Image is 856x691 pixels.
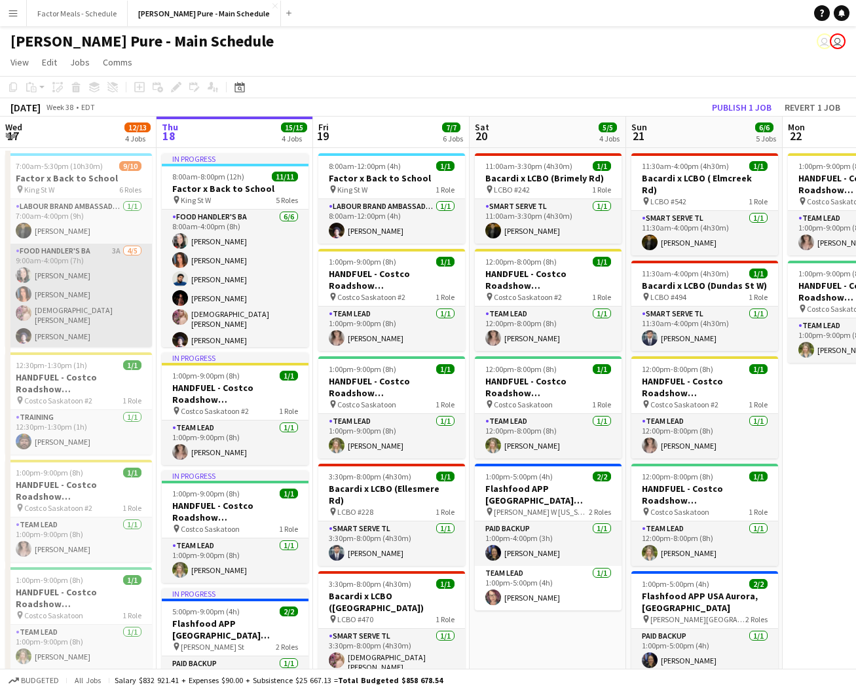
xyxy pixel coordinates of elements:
[5,479,152,502] h3: HANDFUEL - Costco Roadshow [GEOGRAPHIC_DATA], [GEOGRAPHIC_DATA]
[749,507,768,517] span: 1 Role
[755,122,773,132] span: 6/6
[318,249,465,351] app-job-card: 1:00pm-9:00pm (8h)1/1HANDFUEL - Costco Roadshow [GEOGRAPHIC_DATA], [GEOGRAPHIC_DATA] Costco Saska...
[5,371,152,395] h3: HANDFUEL - Costco Roadshow [GEOGRAPHIC_DATA], SK training
[318,483,465,506] h3: Bacardi x LCBO (Ellesmere Rd)
[279,524,298,534] span: 1 Role
[475,414,622,458] app-card-role: Team Lead1/112:00pm-8:00pm (8h)[PERSON_NAME]
[642,269,729,278] span: 11:30am-4:00pm (4h30m)
[162,420,308,465] app-card-role: Team Lead1/11:00pm-9:00pm (8h)[PERSON_NAME]
[122,503,141,513] span: 1 Role
[81,102,95,112] div: EDT
[181,642,244,652] span: [PERSON_NAME] St
[24,185,54,195] span: King St W
[10,31,274,51] h1: [PERSON_NAME] Pure - Main Schedule
[172,489,240,498] span: 1:00pm-9:00pm (8h)
[103,56,132,68] span: Comms
[436,257,455,267] span: 1/1
[162,470,308,583] div: In progress1:00pm-9:00pm (8h)1/1HANDFUEL - Costco Roadshow [GEOGRAPHIC_DATA], [GEOGRAPHIC_DATA] C...
[318,307,465,351] app-card-role: Team Lead1/11:00pm-9:00pm (8h)[PERSON_NAME]
[475,172,622,184] h3: Bacardi x LCBO (Brimely Rd)
[5,121,22,133] span: Wed
[337,614,373,624] span: LCBO #470
[592,292,611,302] span: 1 Role
[98,54,138,71] a: Comms
[37,54,62,71] a: Edit
[749,364,768,374] span: 1/1
[337,400,396,409] span: Costco Saskatoon
[650,292,686,302] span: LCBO #494
[162,153,308,164] div: In progress
[162,153,308,347] app-job-card: In progress8:00am-8:00pm (12h)11/11Factor x Back to School King St W5 RolesFood Handler's BA6/68:...
[318,172,465,184] h3: Factor x Back to School
[181,195,211,205] span: King St W
[280,489,298,498] span: 1/1
[443,134,463,143] div: 6 Jobs
[122,396,141,405] span: 1 Role
[592,185,611,195] span: 1 Role
[5,54,34,71] a: View
[436,400,455,409] span: 1 Role
[749,400,768,409] span: 1 Role
[745,614,768,624] span: 2 Roles
[128,1,281,26] button: [PERSON_NAME] Pure - Main Schedule
[27,1,128,26] button: Factor Meals - Schedule
[123,468,141,477] span: 1/1
[160,128,178,143] span: 18
[817,33,832,49] app-user-avatar: Tifany Scifo
[707,99,777,116] button: Publish 1 job
[5,153,152,347] app-job-card: 7:00am-5:30pm (10h30m)9/10Factor x Back to School King St W6 RolesLabour Brand Ambassadors1/17:00...
[593,161,611,171] span: 1/1
[318,153,465,244] div: 8:00am-12:00pm (4h)1/1Factor x Back to School King St W1 RoleLabour Brand Ambassadors1/18:00am-12...
[436,364,455,374] span: 1/1
[172,371,240,381] span: 1:00pm-9:00pm (8h)
[5,517,152,562] app-card-role: Team Lead1/11:00pm-9:00pm (8h)[PERSON_NAME]
[16,575,83,585] span: 1:00pm-9:00pm (8h)
[329,257,396,267] span: 1:00pm-9:00pm (8h)
[629,128,647,143] span: 21
[475,356,622,458] div: 12:00pm-8:00pm (8h)1/1HANDFUEL - Costco Roadshow [GEOGRAPHIC_DATA], [GEOGRAPHIC_DATA] Costco Sask...
[318,268,465,291] h3: HANDFUEL - Costco Roadshow [GEOGRAPHIC_DATA], [GEOGRAPHIC_DATA]
[7,673,61,688] button: Budgeted
[436,507,455,517] span: 1 Role
[631,280,778,291] h3: Bacardi x LCBO (Dundas St W)
[162,352,308,465] app-job-card: In progress1:00pm-9:00pm (8h)1/1HANDFUEL - Costco Roadshow [GEOGRAPHIC_DATA] , [GEOGRAPHIC_DATA] ...
[475,521,622,566] app-card-role: Paid Backup1/11:00pm-4:00pm (3h)[PERSON_NAME]
[749,472,768,481] span: 1/1
[631,261,778,351] app-job-card: 11:30am-4:00pm (4h30m)1/1Bacardi x LCBO (Dundas St W) LCBO #4941 RoleSmart Serve TL1/111:30am-4:0...
[338,675,443,685] span: Total Budgeted $858 678.54
[473,128,489,143] span: 20
[749,269,768,278] span: 1/1
[475,153,622,244] app-job-card: 11:00am-3:30pm (4h30m)1/1Bacardi x LCBO (Brimely Rd) LCBO #2421 RoleSmart Serve TL1/111:00am-3:30...
[181,406,249,416] span: Costco Saskatoon #2
[122,610,141,620] span: 1 Role
[650,507,709,517] span: Costco Saskatoon
[318,571,465,677] div: 3:30pm-8:00pm (4h30m)1/1Bacardi x LCBO ([GEOGRAPHIC_DATA]) LCBO #4701 RoleSmart Serve TL1/13:30pm...
[119,185,141,195] span: 6 Roles
[749,196,768,206] span: 1 Role
[631,211,778,255] app-card-role: Smart Serve TL1/111:30am-4:00pm (4h30m)[PERSON_NAME]
[318,121,329,133] span: Fri
[830,33,846,49] app-user-avatar: Tifany Scifo
[756,134,776,143] div: 5 Jobs
[475,464,622,610] app-job-card: 1:00pm-5:00pm (4h)2/2Flashfood APP [GEOGRAPHIC_DATA] [GEOGRAPHIC_DATA], [GEOGRAPHIC_DATA] [PERSON...
[72,675,103,685] span: All jobs
[650,196,686,206] span: LCBO #542
[5,567,152,669] app-job-card: 1:00pm-9:00pm (8h)1/1HANDFUEL - Costco Roadshow [GEOGRAPHIC_DATA], [GEOGRAPHIC_DATA] Costco Saska...
[3,128,22,143] span: 17
[631,153,778,255] div: 11:30am-4:00pm (4h30m)1/1Bacardi x LCBO ( Elmcreek Rd) LCBO #5421 RoleSmart Serve TL1/111:30am-4:...
[631,483,778,506] h3: HANDFUEL - Costco Roadshow [GEOGRAPHIC_DATA], [GEOGRAPHIC_DATA]
[592,400,611,409] span: 1 Role
[485,161,572,171] span: 11:00am-3:30pm (4h30m)
[115,675,443,685] div: Salary $832 921.41 + Expenses $90.00 + Subsistence $25 667.13 =
[436,185,455,195] span: 1 Role
[631,121,647,133] span: Sun
[642,579,709,589] span: 1:00pm-5:00pm (4h)
[599,122,617,132] span: 5/5
[43,102,76,112] span: Week 38
[318,521,465,566] app-card-role: Smart Serve TL1/13:30pm-8:00pm (4h30m)[PERSON_NAME]
[631,307,778,351] app-card-role: Smart Serve TL1/111:30am-4:00pm (4h30m)[PERSON_NAME]
[272,172,298,181] span: 11/11
[5,410,152,455] app-card-role: Training1/112:30pm-1:30pm (1h)[PERSON_NAME]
